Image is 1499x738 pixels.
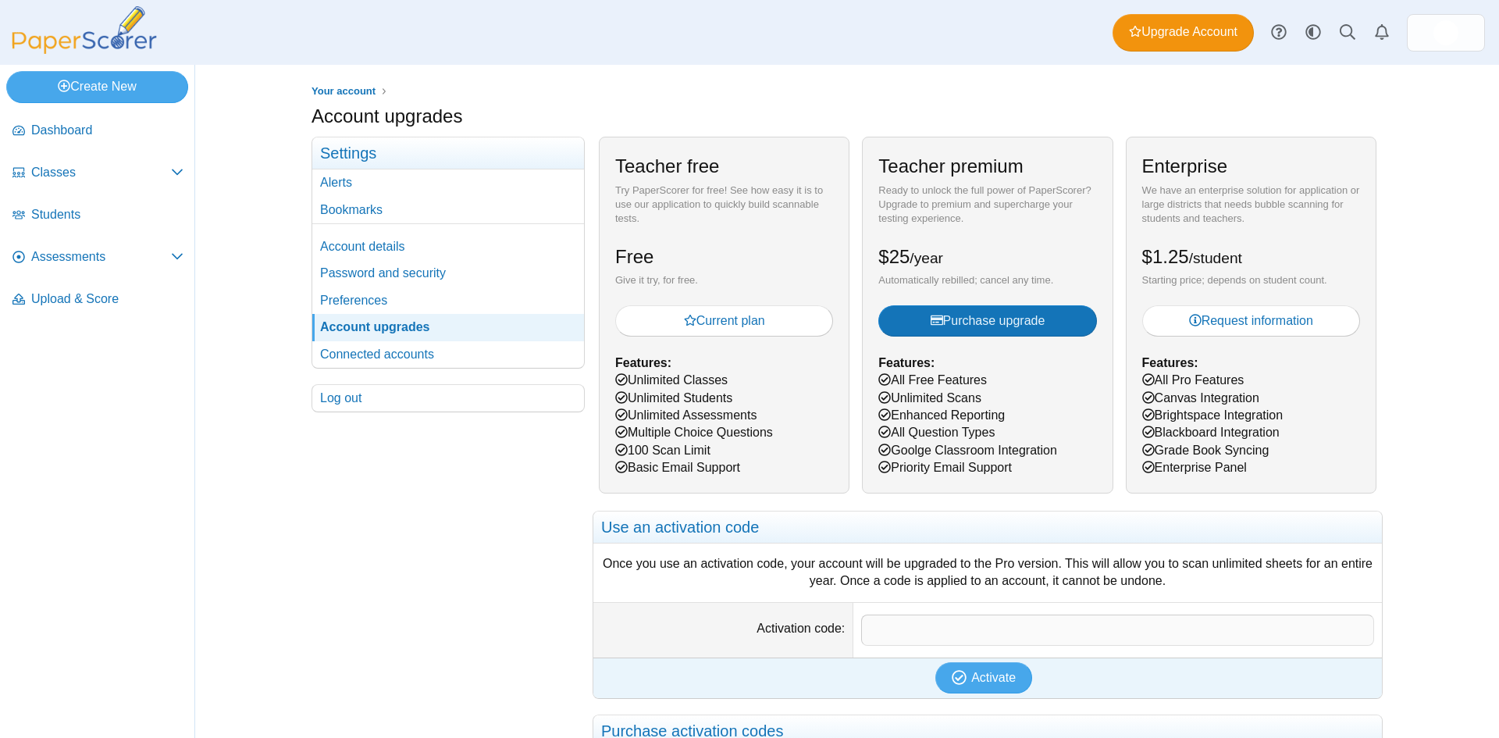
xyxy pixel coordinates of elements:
[31,248,171,266] span: Assessments
[312,85,376,97] span: Your account
[312,385,584,412] a: Log out
[6,71,188,102] a: Create New
[1142,273,1360,287] div: Starting price; depends on student count.
[862,137,1113,493] div: All Free Features Unlimited Scans Enhanced Reporting All Question Types Goolge Classroom Integrat...
[312,260,584,287] a: Password and security
[601,555,1374,590] div: Once you use an activation code, your account will be upgraded to the Pro version. This will allo...
[312,341,584,368] a: Connected accounts
[878,184,1096,226] div: Ready to unlock the full power of PaperScorer? Upgrade to premium and supercharge your testing ex...
[878,153,1023,180] h2: Teacher premium
[910,250,943,266] small: /year
[6,197,190,234] a: Students
[312,287,584,314] a: Preferences
[312,137,584,169] h3: Settings
[878,273,1096,287] div: Automatically rebilled; cancel any time.
[1189,314,1313,327] span: Request information
[615,356,671,369] b: Features:
[312,234,584,260] a: Account details
[878,356,935,369] b: Features:
[6,112,190,150] a: Dashboard
[1129,23,1237,41] span: Upgrade Account
[615,184,833,226] div: Try PaperScorer for free! See how easy it is to use our application to quickly build scannable te...
[6,6,162,54] img: PaperScorer
[1142,356,1198,369] b: Features:
[971,671,1016,684] span: Activate
[1433,20,1458,45] img: ps.FtIRDuy1UXOak3eh
[312,169,584,196] a: Alerts
[593,512,1382,544] h2: Use an activation code
[31,122,183,139] span: Dashboard
[757,622,845,635] label: Activation code
[1142,244,1242,270] h2: $1.25
[684,314,765,327] span: Current plan
[31,206,183,223] span: Students
[6,43,162,56] a: PaperScorer
[878,246,943,267] span: $25
[1142,184,1360,226] div: We have an enterprise solution for application or large districts that needs bubble scanning for ...
[1113,14,1254,52] a: Upgrade Account
[1142,153,1227,180] h2: Enterprise
[935,662,1032,693] button: Activate
[312,197,584,223] a: Bookmarks
[878,305,1096,337] button: Purchase upgrade
[6,239,190,276] a: Assessments
[931,314,1045,327] span: Purchase upgrade
[615,153,719,180] h2: Teacher free
[615,244,653,270] h2: Free
[1365,16,1399,50] a: Alerts
[31,164,171,181] span: Classes
[615,305,833,337] button: Current plan
[1189,250,1242,266] small: /student
[6,155,190,192] a: Classes
[312,314,584,340] a: Account upgrades
[308,82,379,102] a: Your account
[1126,137,1376,493] div: All Pro Features Canvas Integration Brightspace Integration Blackboard Integration Grade Book Syn...
[1433,20,1458,45] span: Andrew Schweitzer
[615,273,833,287] div: Give it try, for free.
[1142,305,1360,337] a: Request information
[1407,14,1485,52] a: ps.FtIRDuy1UXOak3eh
[312,103,462,130] h1: Account upgrades
[31,291,183,308] span: Upload & Score
[599,137,849,493] div: Unlimited Classes Unlimited Students Unlimited Assessments Multiple Choice Questions 100 Scan Lim...
[6,281,190,319] a: Upload & Score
